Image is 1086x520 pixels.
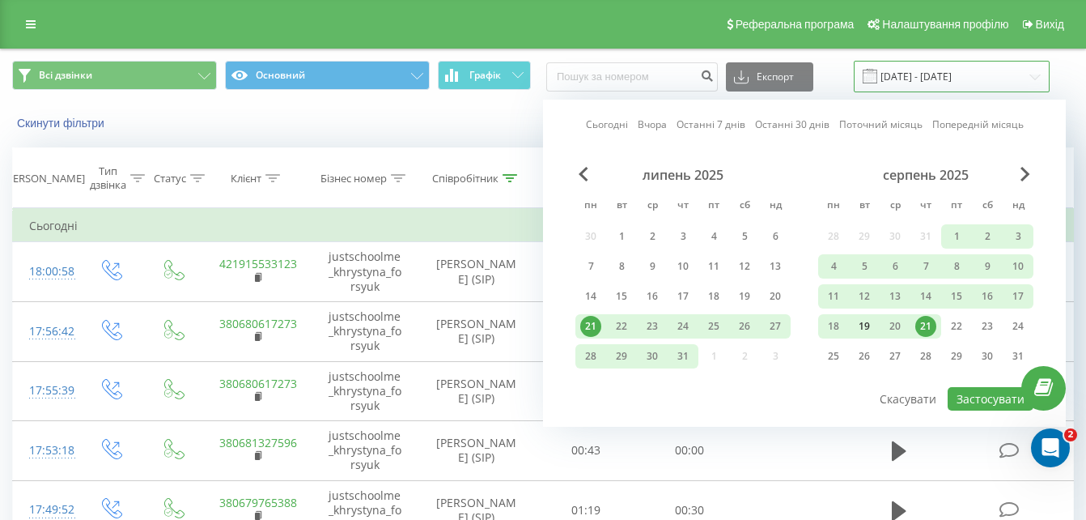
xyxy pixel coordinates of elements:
[580,286,601,307] div: 14
[637,314,668,339] div: ср 23 лип 2025 р.
[880,254,910,279] div: ср 6 серп 2025 р.
[910,344,941,369] div: чт 28 серп 2025 р.
[702,194,726,219] abbr: п’ятниця
[946,256,967,277] div: 8
[729,254,760,279] div: сб 12 лип 2025 р.
[972,254,1003,279] div: сб 9 серп 2025 р.
[668,254,698,279] div: чт 10 лип 2025 р.
[611,346,632,367] div: 29
[760,254,791,279] div: нд 13 лип 2025 р.
[1003,284,1033,309] div: нд 17 серп 2025 р.
[823,316,844,337] div: 18
[606,224,637,249] div: вт 1 лип 2025 р.
[1008,256,1029,277] div: 10
[609,194,634,219] abbr: вівторок
[432,172,498,185] div: Співробітник
[854,346,875,367] div: 26
[915,346,936,367] div: 28
[580,346,601,367] div: 28
[910,284,941,309] div: чт 14 серп 2025 р.
[946,226,967,247] div: 1
[638,421,741,481] td: 00:00
[579,194,603,219] abbr: понеділок
[1008,316,1029,337] div: 24
[941,314,972,339] div: пт 22 серп 2025 р.
[311,301,418,361] td: justschoolme_khrystyna_forsyuk
[765,316,786,337] div: 27
[219,376,297,391] a: 380680617273
[1031,428,1070,467] iframe: Intercom live chat
[823,346,844,367] div: 25
[698,284,729,309] div: пт 18 лип 2025 р.
[972,224,1003,249] div: сб 2 серп 2025 р.
[534,421,638,481] td: 00:43
[729,224,760,249] div: сб 5 лип 2025 р.
[944,194,969,219] abbr: п’ятниця
[580,316,601,337] div: 21
[534,301,638,361] td: 00:43
[977,286,998,307] div: 16
[910,314,941,339] div: чт 21 серп 2025 р.
[668,314,698,339] div: чт 24 лип 2025 р.
[977,226,998,247] div: 2
[703,256,724,277] div: 11
[765,226,786,247] div: 6
[1003,254,1033,279] div: нд 10 серп 2025 р.
[883,194,907,219] abbr: середа
[546,62,718,92] input: Пошук за номером
[579,167,588,181] span: Previous Month
[941,284,972,309] div: пт 15 серп 2025 р.
[732,194,757,219] abbr: субота
[575,344,606,369] div: пн 28 лип 2025 р.
[672,256,694,277] div: 10
[575,167,791,183] div: липень 2025
[575,254,606,279] div: пн 7 лип 2025 р.
[606,344,637,369] div: вт 29 лип 2025 р.
[818,254,849,279] div: пн 4 серп 2025 р.
[734,316,755,337] div: 26
[611,316,632,337] div: 22
[668,224,698,249] div: чт 3 лип 2025 р.
[1020,167,1030,181] span: Next Month
[1008,346,1029,367] div: 31
[672,316,694,337] div: 24
[765,256,786,277] div: 13
[671,194,695,219] abbr: четвер
[849,284,880,309] div: вт 12 серп 2025 р.
[638,117,667,132] a: Вчора
[760,224,791,249] div: нд 6 лип 2025 р.
[854,316,875,337] div: 19
[871,387,945,411] button: Скасувати
[225,61,430,90] button: Основний
[839,117,923,132] a: Поточний місяць
[946,346,967,367] div: 29
[642,226,663,247] div: 2
[1006,194,1030,219] abbr: неділя
[854,256,875,277] div: 5
[977,256,998,277] div: 9
[818,314,849,339] div: пн 18 серп 2025 р.
[534,361,638,421] td: 00:50
[821,194,846,219] abbr: понеділок
[219,435,297,450] a: 380681327596
[39,69,92,82] span: Всі дзвінки
[637,224,668,249] div: ср 2 лип 2025 р.
[29,316,62,347] div: 17:56:42
[575,284,606,309] div: пн 14 лип 2025 р.
[219,256,297,271] a: 421915533123
[849,344,880,369] div: вт 26 серп 2025 р.
[611,226,632,247] div: 1
[642,316,663,337] div: 23
[765,286,786,307] div: 20
[726,62,813,92] button: Експорт
[1064,428,1077,441] span: 2
[469,70,501,81] span: Графік
[884,286,906,307] div: 13
[818,284,849,309] div: пн 11 серп 2025 р.
[880,284,910,309] div: ср 13 серп 2025 р.
[637,344,668,369] div: ср 30 лип 2025 р.
[418,361,534,421] td: [PERSON_NAME] (SIP)
[219,495,297,510] a: 380679765388
[703,226,724,247] div: 4
[418,242,534,302] td: [PERSON_NAME] (SIP)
